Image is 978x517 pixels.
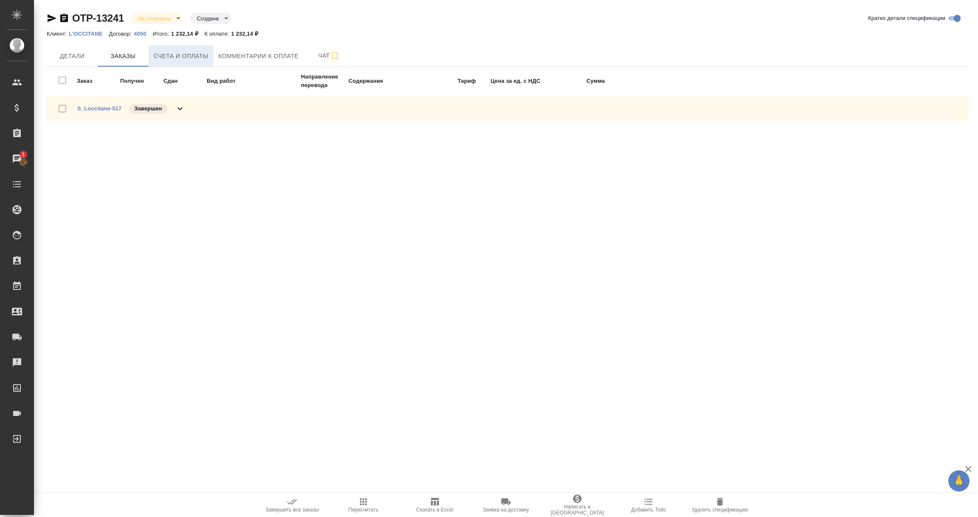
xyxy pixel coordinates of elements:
[948,470,970,492] button: 🙏
[134,31,152,37] p: 4050
[135,15,173,22] button: Не оплачена
[154,51,208,62] span: Счета и оплаты
[477,72,541,90] td: Цена за ед. с НДС
[542,72,605,90] td: Сумма
[2,148,32,169] a: 1
[348,72,416,90] td: Содержание
[47,13,57,23] button: Скопировать ссылку для ЯМессенджера
[153,31,171,37] p: Итого:
[330,51,340,61] svg: Подписаться
[69,30,109,37] a: L'OCCITANE
[206,72,300,90] td: Вид работ
[131,13,183,24] div: Не оплачена
[109,31,134,37] p: Договор:
[219,51,299,62] span: Комментарии к оплате
[231,31,265,37] p: 1 232,14 ₽
[309,51,349,61] span: Чат
[76,72,119,90] td: Заказ
[868,14,945,22] span: Кратко детали спецификации
[952,472,966,490] span: 🙏
[17,150,30,159] span: 1
[72,12,124,24] a: OTP-13241
[47,31,69,37] p: Клиент:
[171,31,205,37] p: 1 232,14 ₽
[190,13,231,24] div: Не оплачена
[47,96,969,121] div: S_Loccitane-517Завершен
[103,51,143,62] span: Заказы
[194,15,221,22] button: Создана
[134,104,162,113] p: Завершен
[77,105,121,112] a: S_Loccitane-517
[52,51,93,62] span: Детали
[120,72,162,90] td: Получен
[69,31,109,37] p: L'OCCITANE
[134,30,152,37] a: 4050
[59,13,69,23] button: Скопировать ссылку
[301,72,347,90] td: Направление перевода
[417,72,476,90] td: Тариф
[163,72,205,90] td: Сдан
[205,31,231,37] p: К оплате:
